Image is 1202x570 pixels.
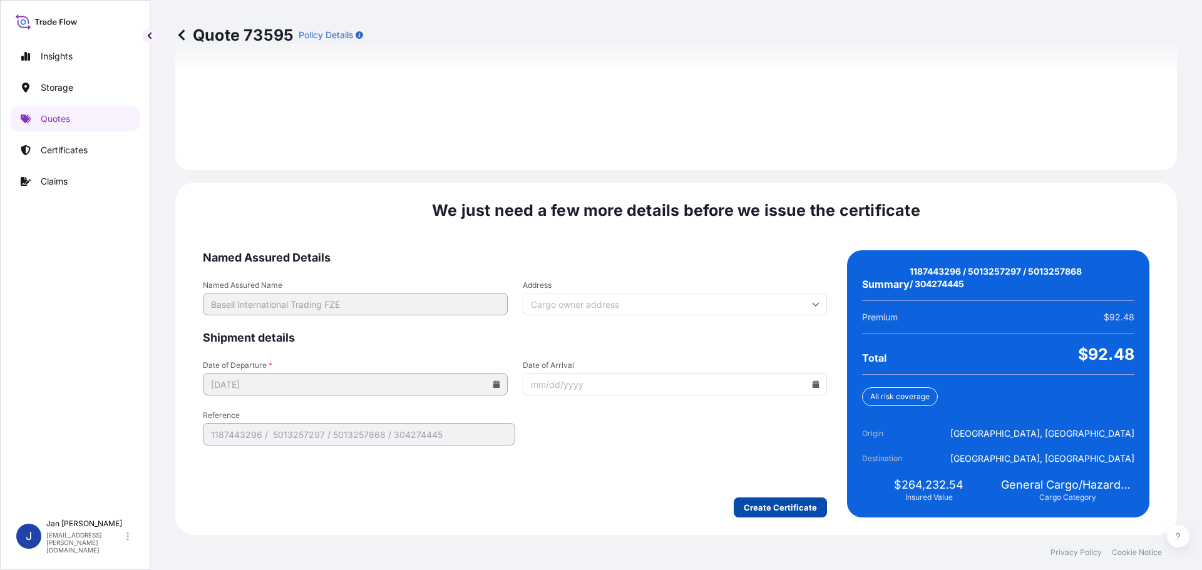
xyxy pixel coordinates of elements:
[862,387,938,406] div: All risk coverage
[11,138,140,163] a: Certificates
[203,423,515,445] input: Your internal reference
[41,175,68,188] p: Claims
[905,492,953,502] span: Insured Value
[175,25,294,45] p: Quote 73595
[950,427,1134,440] span: [GEOGRAPHIC_DATA], [GEOGRAPHIC_DATA]
[910,265,1134,290] span: 1187443296 / 5013257297 / 5013257868 / 304274445
[432,200,920,220] span: We just need a few more details before we issue the certificate
[203,280,508,290] span: Named Assured Name
[1112,547,1162,557] a: Cookie Notice
[523,280,828,290] span: Address
[203,250,827,265] span: Named Assured Details
[950,452,1134,465] span: [GEOGRAPHIC_DATA], [GEOGRAPHIC_DATA]
[862,352,886,364] span: Total
[862,278,910,290] span: Summary
[203,330,827,345] span: Shipment details
[894,477,963,492] span: $264,232.54
[862,452,932,465] span: Destination
[46,531,124,554] p: [EMAIL_ADDRESS][PERSON_NAME][DOMAIN_NAME]
[1078,344,1134,364] span: $92.48
[41,144,88,156] p: Certificates
[862,427,932,440] span: Origin
[299,29,353,41] p: Policy Details
[11,75,140,100] a: Storage
[1001,477,1134,492] span: General Cargo/Hazardous Material
[11,106,140,131] a: Quotes
[1104,311,1134,323] span: $92.48
[523,360,828,370] span: Date of Arrival
[203,410,515,420] span: Reference
[862,311,898,323] span: Premium
[744,501,817,514] p: Create Certificate
[11,169,140,194] a: Claims
[46,519,124,529] p: Jan [PERSON_NAME]
[1039,492,1096,502] span: Cargo Category
[11,44,140,69] a: Insights
[26,530,32,542] span: J
[41,50,73,63] p: Insights
[523,293,828,315] input: Cargo owner address
[1050,547,1102,557] a: Privacy Policy
[41,113,70,125] p: Quotes
[734,497,827,517] button: Create Certificate
[203,373,508,395] input: mm/dd/yyyy
[523,373,828,395] input: mm/dd/yyyy
[203,360,508,370] span: Date of Departure
[41,81,73,94] p: Storage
